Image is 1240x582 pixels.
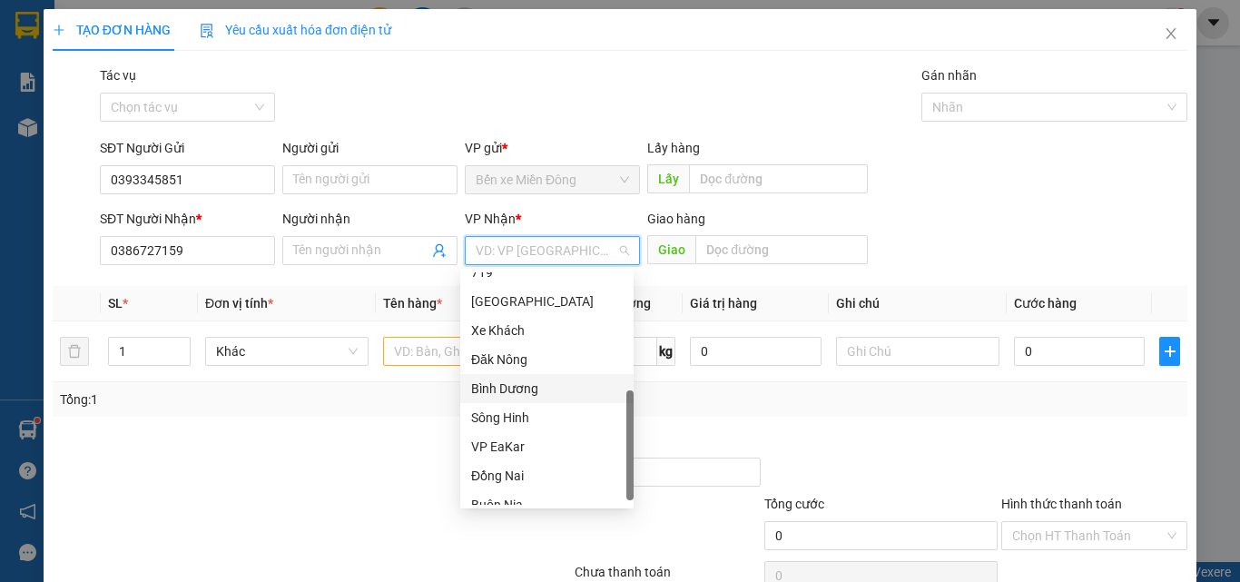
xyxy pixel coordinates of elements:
[155,59,282,84] div: 0356452434
[695,235,868,264] input: Dọc đường
[471,495,623,515] div: Buôn Nia
[460,461,634,490] div: Đồng Nai
[155,94,182,113] span: DĐ:
[1014,296,1077,311] span: Cước hàng
[15,17,44,36] span: Gửi:
[471,379,623,399] div: Bình Dương
[14,127,145,149] div: 170.000
[471,262,623,282] div: 719
[460,316,634,345] div: Xe Khách
[471,291,623,311] div: [GEOGRAPHIC_DATA]
[108,296,123,311] span: SL
[690,337,821,366] input: 0
[460,432,634,461] div: VP EaKar
[647,164,689,193] span: Lấy
[647,212,705,226] span: Giao hàng
[1159,337,1180,366] button: plus
[476,166,629,193] span: Bến xe Miền Đông
[647,141,700,155] span: Lấy hàng
[836,337,999,366] input: Ghi Chú
[1146,9,1196,60] button: Close
[460,258,634,287] div: 719
[460,374,634,403] div: Bình Dương
[100,209,275,229] div: SĐT Người Nhận
[200,23,391,37] span: Yêu cầu xuất hóa đơn điện tử
[383,296,442,311] span: Tên hàng
[460,287,634,316] div: Bình Phước
[282,138,458,158] div: Người gửi
[100,138,275,158] div: SĐT Người Gửi
[460,345,634,374] div: Đăk Nông
[182,84,253,116] span: KM26
[690,296,757,311] span: Giá trị hàng
[15,59,143,84] div: 0387786625
[282,209,458,229] div: Người nhận
[471,437,623,457] div: VP EaKar
[689,164,868,193] input: Dọc đường
[53,23,171,37] span: TẠO ĐƠN HÀNG
[465,138,640,158] div: VP gửi
[14,129,42,148] span: CR :
[1160,344,1179,359] span: plus
[155,17,199,36] span: Nhận:
[1001,497,1122,511] label: Hình thức thanh toán
[60,337,89,366] button: delete
[460,403,634,432] div: Sông Hinh
[471,321,623,340] div: Xe Khách
[432,243,447,258] span: user-add
[647,235,695,264] span: Giao
[657,337,675,366] span: kg
[829,286,1007,321] th: Ghi chú
[155,15,282,59] div: VP Đắk Lắk
[60,390,480,409] div: Tổng: 1
[200,24,214,38] img: icon
[921,68,977,83] label: Gán nhãn
[471,408,623,428] div: Sông Hinh
[465,212,516,226] span: VP Nhận
[216,338,358,365] span: Khác
[471,466,623,486] div: Đồng Nai
[15,15,143,59] div: Bến xe Miền Đông
[460,490,634,519] div: Buôn Nia
[100,68,136,83] label: Tác vụ
[1164,26,1178,41] span: close
[764,497,824,511] span: Tổng cước
[471,350,623,370] div: Đăk Nông
[205,296,273,311] span: Đơn vị tính
[383,337,546,366] input: VD: Bàn, Ghế
[53,24,65,36] span: plus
